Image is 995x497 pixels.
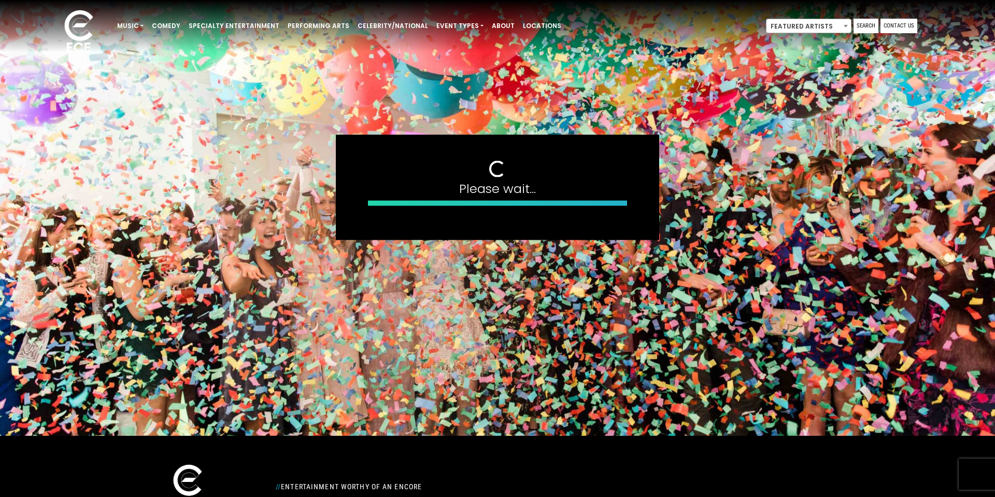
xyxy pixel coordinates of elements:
span: Featured Artists [766,19,851,33]
a: Music [113,17,148,35]
a: Contact Us [880,19,917,33]
span: Featured Artists [766,19,851,34]
a: About [488,17,519,35]
a: Performing Arts [283,17,353,35]
a: Search [854,19,878,33]
div: Entertainment Worthy of an Encore [269,478,612,495]
h4: Please wait... [368,182,627,197]
a: Celebrity/National [353,17,432,35]
img: ece_new_logo_whitev2-1.png [53,7,105,58]
a: Comedy [148,17,184,35]
a: Specialty Entertainment [184,17,283,35]
span: // [276,482,281,491]
a: Locations [519,17,565,35]
a: Event Types [432,17,488,35]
